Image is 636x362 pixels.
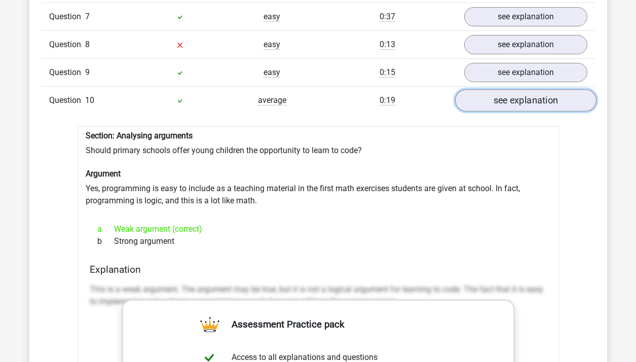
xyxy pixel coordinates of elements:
[97,235,114,247] span: b
[380,95,395,105] span: 0:19
[380,67,395,78] span: 0:15
[49,11,85,23] span: Question
[380,12,395,22] span: 0:37
[464,35,587,54] a: see explanation
[49,66,85,79] span: Question
[85,40,90,49] span: 8
[90,223,547,235] div: Weak argument (correct)
[86,169,551,178] h6: Argument
[90,283,547,308] p: This is a weak argument. The argument may be true, but it is not a logical argument for learning ...
[264,67,280,78] span: easy
[85,95,94,105] span: 10
[86,131,551,140] h6: Section: Analysing arguments
[258,95,286,105] span: average
[85,67,90,77] span: 9
[49,94,85,106] span: Question
[85,12,90,21] span: 7
[264,40,280,50] span: easy
[264,12,280,22] span: easy
[90,264,547,275] h4: Explanation
[90,235,547,247] div: Strong argument
[455,89,596,112] a: see explanation
[380,40,395,50] span: 0:13
[97,223,114,235] span: a
[49,39,85,51] span: Question
[464,63,587,82] a: see explanation
[464,7,587,26] a: see explanation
